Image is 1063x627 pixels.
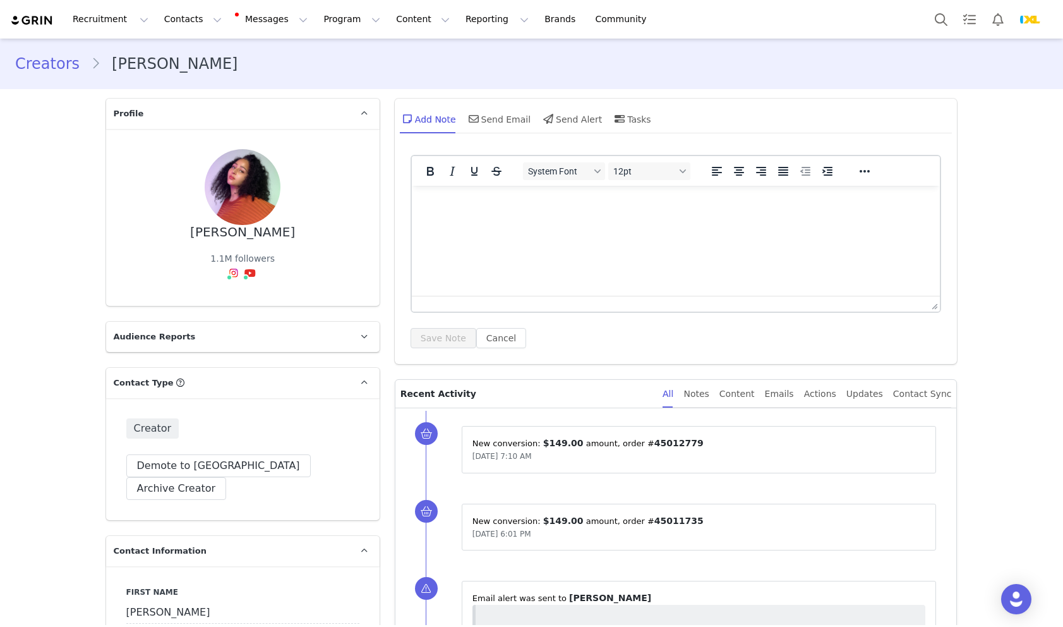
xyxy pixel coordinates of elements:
div: Add Note [400,104,456,134]
div: Emails [765,380,794,408]
div: Actions [804,380,836,408]
button: Archive Creator [126,477,227,500]
button: Search [927,5,955,33]
div: Send Email [466,104,531,134]
span: Creator [126,418,179,439]
div: Tasks [612,104,651,134]
div: Updates [846,380,883,408]
span: Audience Reports [114,331,196,343]
div: 1.1M followers [210,252,275,265]
button: Justify [772,162,794,180]
div: Press the Up and Down arrow keys to resize the editor. [927,296,940,312]
span: [DATE] 7:10 AM [472,452,532,461]
p: New conversion: ⁨ ⁩ amount⁨⁩⁨, order #⁨ ⁩⁩ [472,437,926,450]
span: Profile [114,107,144,120]
span: Contact Information [114,545,207,557]
div: Content [719,380,755,408]
button: Align right [750,162,772,180]
button: Demote to [GEOGRAPHIC_DATA] [126,454,311,477]
div: Notes [683,380,709,408]
span: [PERSON_NAME] [569,593,651,603]
button: Align left [706,162,728,180]
p: New conversion: ⁨ ⁩ amount⁨⁩⁨, order #⁨ ⁩⁩ [472,514,926,528]
button: Decrease indent [795,162,816,180]
span: 45012779 [654,438,704,448]
span: $149.00 [543,516,584,526]
button: Reveal or hide additional toolbar items [854,162,875,180]
iframe: Rich Text Area [412,186,940,296]
a: Community [588,5,660,33]
div: [PERSON_NAME] [190,225,295,240]
img: 9c8224fb-430c-45d0-99f4-1e9333d4562c.jpg [205,149,280,225]
a: Brands [537,5,587,33]
div: Send Alert [541,104,602,134]
span: Contact Type [114,377,174,389]
button: Contacts [157,5,229,33]
button: Bold [419,162,441,180]
button: Save Note [411,328,476,348]
button: Increase indent [817,162,838,180]
button: Messages [230,5,315,33]
button: Fonts [523,162,605,180]
button: Reporting [458,5,536,33]
div: Open Intercom Messenger [1001,584,1031,614]
div: Contact Sync [893,380,952,408]
button: Recruitment [65,5,156,33]
button: Content [388,5,457,33]
label: First Name [126,587,359,598]
img: 8ce3c2e1-2d99-4550-bd57-37e0d623144a.webp [1020,9,1040,30]
span: System Font [528,166,590,176]
img: grin logo [10,15,54,27]
button: Strikethrough [486,162,507,180]
span: 12pt [613,166,675,176]
img: instagram.svg [229,268,239,278]
p: Recent Activity [400,380,652,408]
button: Align center [728,162,750,180]
span: [DATE] 6:01 PM [472,530,531,539]
div: All [663,380,673,408]
button: Underline [464,162,485,180]
a: Creators [15,52,91,75]
button: Italic [441,162,463,180]
span: 45011735 [654,516,704,526]
button: Cancel [476,328,526,348]
button: Program [316,5,388,33]
button: Font sizes [608,162,690,180]
button: Profile [1012,9,1053,30]
a: Tasks [956,5,983,33]
button: Notifications [984,5,1012,33]
p: ⁨Email⁩ alert was sent to ⁨ ⁩ [472,592,926,605]
span: $149.00 [543,438,584,448]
